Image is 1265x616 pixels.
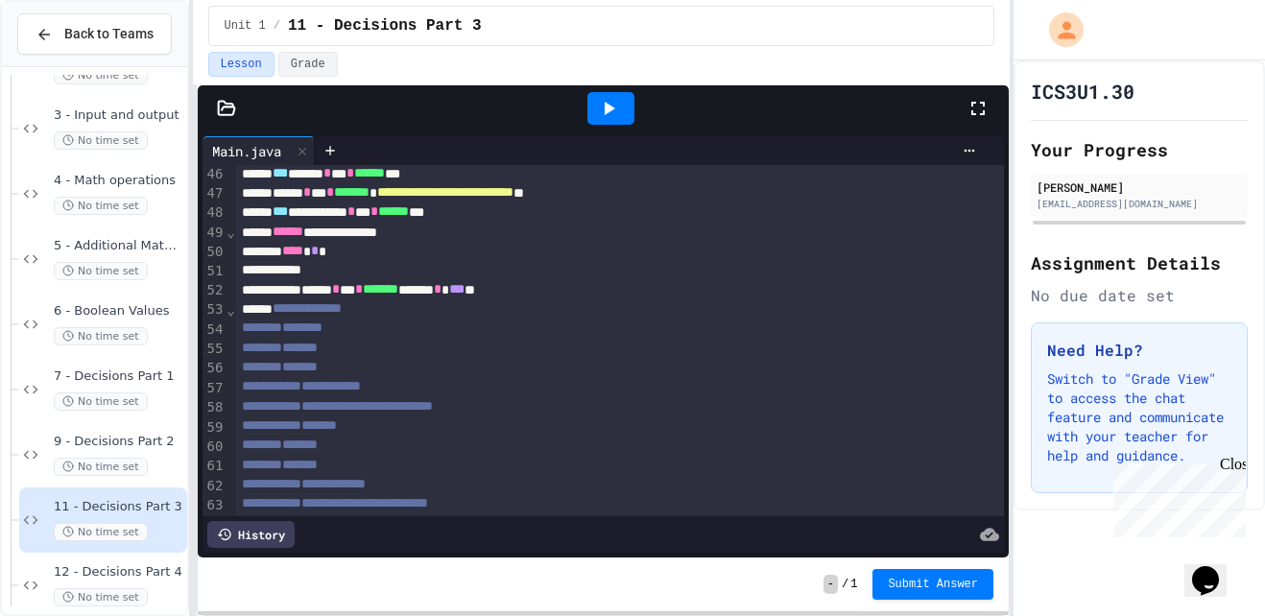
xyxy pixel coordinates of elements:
div: History [207,521,295,548]
span: Fold line [226,225,235,240]
span: No time set [54,197,148,215]
span: 11 - Decisions Part 3 [288,14,482,37]
span: No time set [54,262,148,280]
span: No time set [54,588,148,606]
div: 47 [203,184,227,203]
h2: Assignment Details [1031,249,1248,276]
div: Main.java [203,141,291,161]
span: 7 - Decisions Part 1 [54,368,183,385]
div: Chat with us now!Close [8,8,132,122]
span: 3 - Input and output [54,107,183,124]
div: 55 [203,340,227,359]
span: Unit 1 [225,18,266,34]
span: 9 - Decisions Part 2 [54,434,183,450]
div: 57 [203,379,227,398]
div: 54 [203,320,227,340]
span: / [274,18,280,34]
div: 52 [203,281,227,300]
button: Submit Answer [872,569,993,600]
span: 11 - Decisions Part 3 [54,499,183,515]
h2: Your Progress [1031,136,1248,163]
div: 61 [203,457,227,476]
span: No time set [54,523,148,541]
div: My Account [1029,8,1088,52]
div: 60 [203,438,227,457]
div: 53 [203,300,227,320]
span: 1 [850,577,857,592]
div: 56 [203,359,227,378]
div: 58 [203,398,227,417]
div: [PERSON_NAME] [1037,178,1242,196]
div: No due date set [1031,284,1248,307]
div: 49 [203,224,227,243]
span: 5 - Additional Math exercises [54,238,183,254]
span: 6 - Boolean Values [54,303,183,320]
div: 63 [203,496,227,515]
span: No time set [54,458,148,476]
div: 50 [203,243,227,262]
span: Back to Teams [64,24,154,44]
span: No time set [54,392,148,411]
div: 59 [203,418,227,438]
div: 51 [203,262,227,281]
span: Submit Answer [888,577,978,592]
button: Back to Teams [17,13,172,55]
h1: ICS3U1.30 [1031,78,1134,105]
div: 46 [203,165,227,184]
button: Lesson [208,52,274,77]
span: No time set [54,66,148,84]
span: - [823,575,838,594]
span: 12 - Decisions Part 4 [54,564,183,580]
div: [EMAIL_ADDRESS][DOMAIN_NAME] [1037,197,1242,211]
span: Fold line [226,302,235,318]
div: Main.java [203,136,315,165]
span: No time set [54,327,148,345]
button: Grade [278,52,338,77]
div: 64 [203,515,227,534]
h3: Need Help? [1047,339,1231,362]
span: No time set [54,131,148,150]
p: Switch to "Grade View" to access the chat feature and communicate with your teacher for help and ... [1047,369,1231,465]
span: 4 - Math operations [54,173,183,189]
div: 48 [203,203,227,223]
iframe: chat widget [1184,539,1246,597]
div: 62 [203,477,227,496]
iframe: chat widget [1106,456,1246,537]
span: / [842,577,848,592]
